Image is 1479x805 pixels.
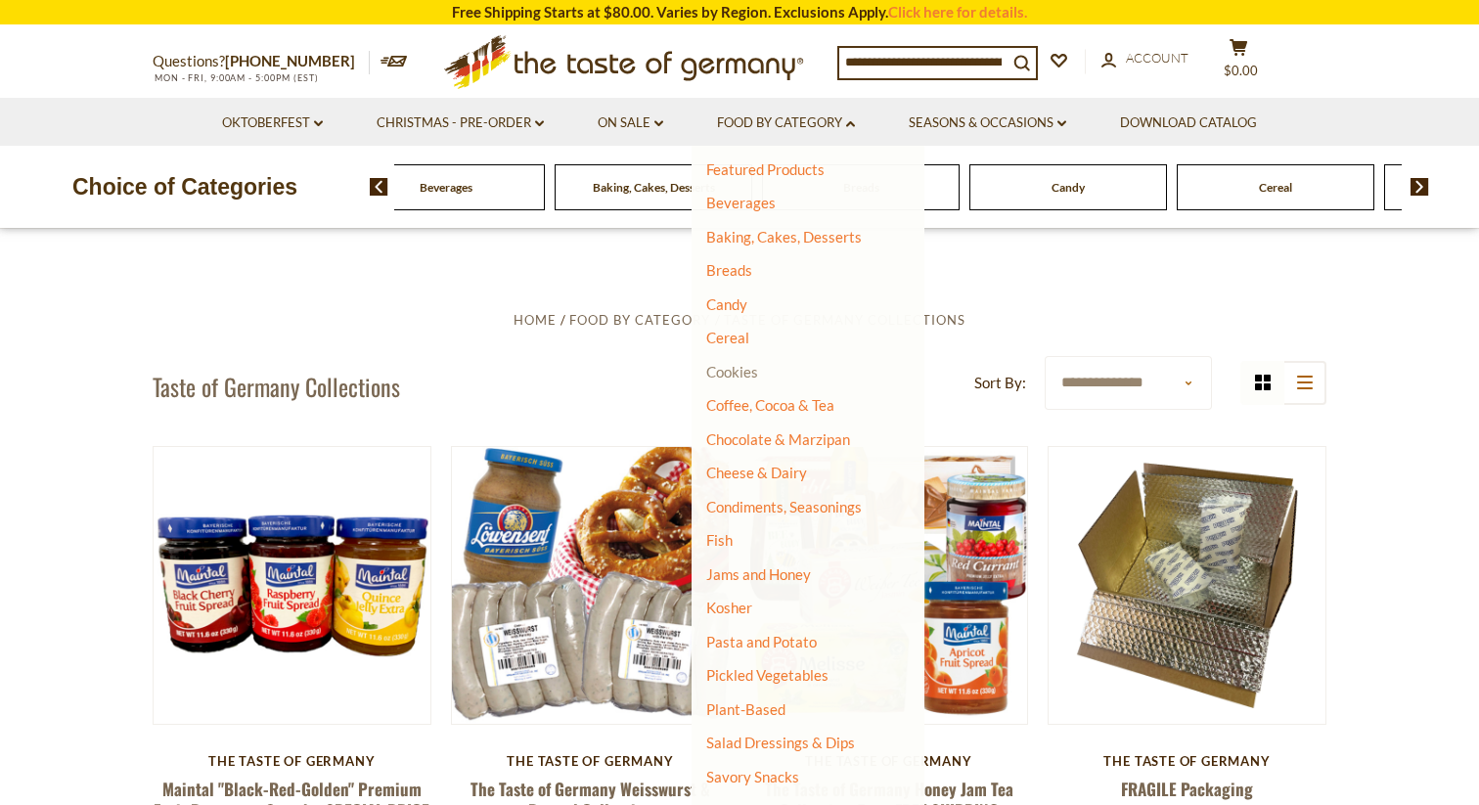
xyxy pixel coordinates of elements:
[1052,180,1085,195] a: Candy
[706,700,785,718] a: Plant-Based
[706,396,834,414] a: Coffee, Cocoa & Tea
[598,112,663,134] a: On Sale
[1224,63,1258,78] span: $0.00
[1411,178,1429,196] img: next arrow
[706,531,733,549] a: Fish
[593,180,715,195] a: Baking, Cakes, Desserts
[452,447,729,724] img: The Taste of Germany Weisswurst & Pretzel Collection
[706,261,752,279] a: Breads
[706,430,850,448] a: Chocolate & Marzipan
[1121,777,1253,801] a: FRAGILE Packaging
[974,371,1026,395] label: Sort By:
[706,194,776,211] a: Beverages
[706,734,855,751] a: Salad Dressings & Dips
[717,112,855,134] a: Food By Category
[706,363,758,380] a: Cookies
[1048,753,1326,769] div: The Taste of Germany
[377,112,544,134] a: Christmas - PRE-ORDER
[1209,38,1268,87] button: $0.00
[1120,112,1257,134] a: Download Catalog
[225,52,355,69] a: [PHONE_NUMBER]
[153,753,431,769] div: The Taste of Germany
[706,498,862,515] a: Condiments, Seasonings
[706,464,807,481] a: Cheese & Dairy
[153,72,319,83] span: MON - FRI, 9:00AM - 5:00PM (EST)
[1101,48,1188,69] a: Account
[706,565,811,583] a: Jams and Honey
[706,633,817,650] a: Pasta and Potato
[153,372,400,401] h1: Taste of Germany Collections
[420,180,472,195] a: Beverages
[706,768,799,785] a: Savory Snacks
[1049,447,1325,724] img: FRAGILE Packaging
[888,3,1027,21] a: Click here for details.
[153,49,370,74] p: Questions?
[154,447,430,724] img: Maintal "Black-Red-Golden" Premium Fruit Preserves, 3 pack - SPECIAL PRICE
[569,312,710,328] a: Food By Category
[706,329,749,346] a: Cereal
[222,112,323,134] a: Oktoberfest
[514,312,557,328] a: Home
[706,228,862,246] a: Baking, Cakes, Desserts
[706,599,752,616] a: Kosher
[1259,180,1292,195] a: Cereal
[706,666,829,684] a: Pickled Vegetables
[909,112,1066,134] a: Seasons & Occasions
[706,160,825,178] a: Featured Products
[706,295,747,313] a: Candy
[451,753,730,769] div: The Taste of Germany
[370,178,388,196] img: previous arrow
[1126,50,1188,66] span: Account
